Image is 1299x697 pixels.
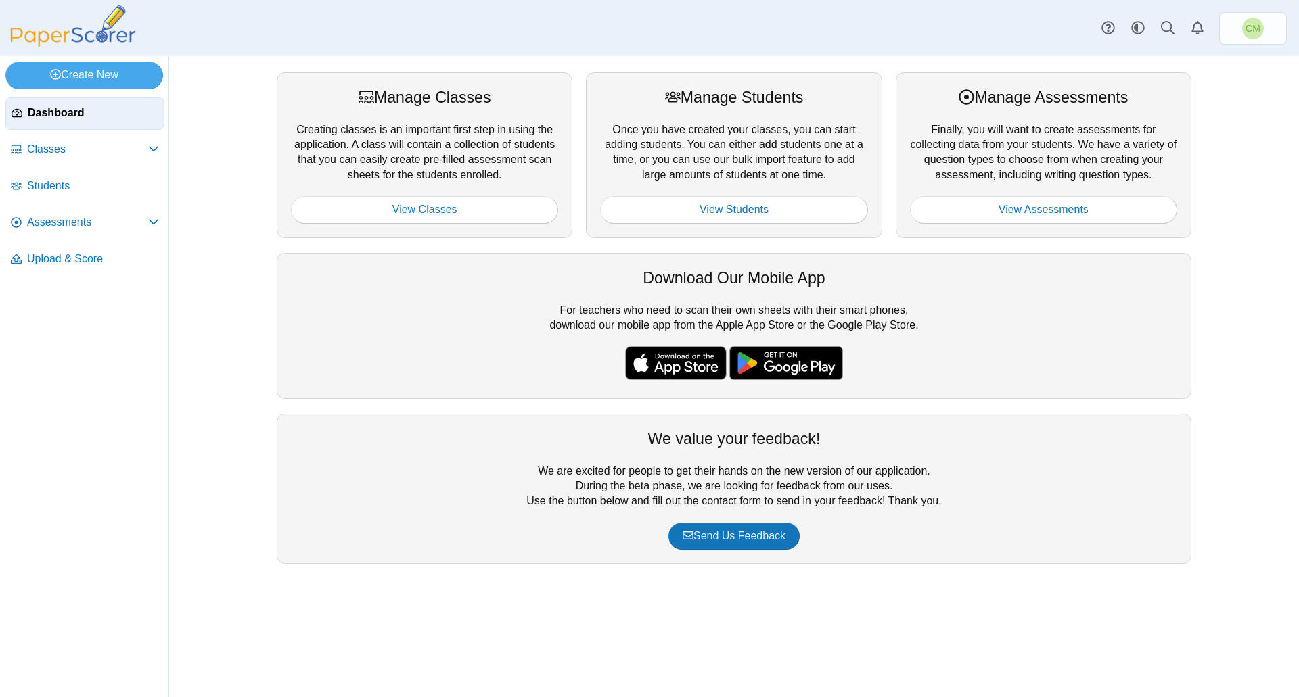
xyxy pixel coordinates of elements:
div: Manage Assessments [910,87,1177,108]
img: apple-store-badge.svg [625,346,727,380]
div: Finally, you will want to create assessments for collecting data from your students. We have a va... [896,72,1191,237]
a: View Classes [291,196,558,223]
span: Students [27,178,159,193]
div: For teachers who need to scan their own sheets with their smart phones, download our mobile app f... [277,253,1191,399]
div: Manage Classes [291,87,558,108]
a: Students [5,170,164,203]
span: Assessments [27,215,148,230]
a: Dashboard [5,97,164,130]
a: Alerts [1183,14,1212,43]
div: Once you have created your classes, you can start adding students. You can either add students on... [586,72,882,237]
div: We value your feedback! [291,428,1177,450]
a: Send Us Feedback [668,523,800,550]
img: PaperScorer [5,5,141,47]
span: Christine Munzer [1246,24,1260,33]
a: PaperScorer [5,37,141,49]
img: google-play-badge.png [729,346,843,380]
div: Creating classes is an important first step in using the application. A class will contain a coll... [277,72,572,237]
span: Dashboard [28,105,158,120]
a: View Assessments [910,196,1177,223]
span: Classes [27,142,148,157]
a: Christine Munzer [1219,12,1287,45]
a: View Students [600,196,867,223]
a: Upload & Score [5,243,164,276]
div: We are excited for people to get their hands on the new version of our application. During the be... [277,414,1191,564]
span: Upload & Score [27,251,159,266]
a: Assessments [5,207,164,239]
span: Christine Munzer [1242,18,1264,39]
a: Classes [5,134,164,166]
span: Send Us Feedback [683,530,785,542]
div: Download Our Mobile App [291,267,1177,289]
a: Create New [5,62,163,89]
div: Manage Students [600,87,867,108]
